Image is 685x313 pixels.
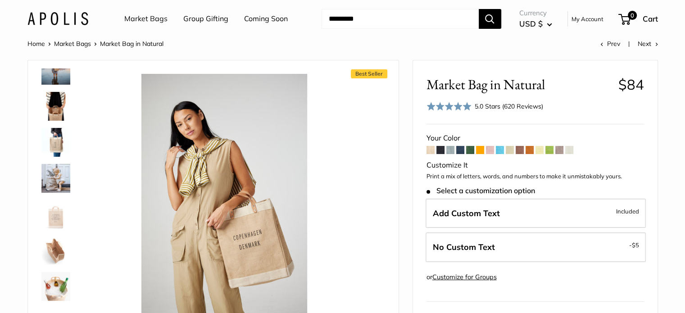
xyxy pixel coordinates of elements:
span: $5 [632,241,639,249]
button: USD $ [519,17,552,31]
a: 0 Cart [619,12,658,26]
img: description_Take it anywhere with easy-grip handles. [41,128,70,157]
img: description_Spacious inner area with room for everything. [41,236,70,265]
img: Market Bag in Natural [41,164,70,193]
span: USD $ [519,19,543,28]
a: Market Bag in Natural [40,90,72,122]
div: Customize It [426,159,644,172]
a: description_Water-resistant inner lining good for anything your throw at it. [40,270,72,303]
span: Included [616,206,639,217]
img: description_Water-resistant inner lining good for anything your throw at it. [41,272,70,301]
a: Home [27,40,45,48]
a: Next [638,40,658,48]
div: 5.0 Stars (620 Reviews) [475,101,543,111]
img: Apolis [27,12,88,25]
nav: Breadcrumb [27,38,163,50]
label: Add Custom Text [426,199,646,228]
a: My Account [572,14,603,24]
button: Search [479,9,501,29]
a: description_Seal of authenticity printed on the backside of every bag. [40,198,72,231]
div: or [426,271,497,283]
span: 0 [627,11,636,20]
img: Market Bag in Natural [41,92,70,121]
span: Currency [519,7,552,19]
a: Market Bag in Natural [40,162,72,195]
span: Market Bag in Natural [426,76,612,93]
label: Leave Blank [426,232,646,262]
a: Market Bags [124,12,168,26]
div: Your Color [426,132,644,145]
span: No Custom Text [433,242,495,252]
p: Print a mix of letters, words, and numbers to make it unmistakably yours. [426,172,644,181]
span: Add Custom Text [433,208,500,218]
img: description_Seal of authenticity printed on the backside of every bag. [41,200,70,229]
a: description_Spacious inner area with room for everything. [40,234,72,267]
span: Select a customization option [426,186,535,195]
input: Search... [322,9,479,29]
span: Market Bag in Natural [100,40,163,48]
span: Cart [643,14,658,23]
span: - [629,240,639,250]
a: Market Bags [54,40,91,48]
a: Market Bag in Natural [40,54,72,86]
a: description_Take it anywhere with easy-grip handles. [40,126,72,159]
img: Market Bag in Natural [41,56,70,85]
span: Best Seller [351,69,387,78]
div: 5.0 Stars (620 Reviews) [426,100,544,113]
a: Customize for Groups [432,273,497,281]
a: Coming Soon [244,12,288,26]
a: Prev [600,40,620,48]
span: $84 [618,76,644,93]
a: Group Gifting [183,12,228,26]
